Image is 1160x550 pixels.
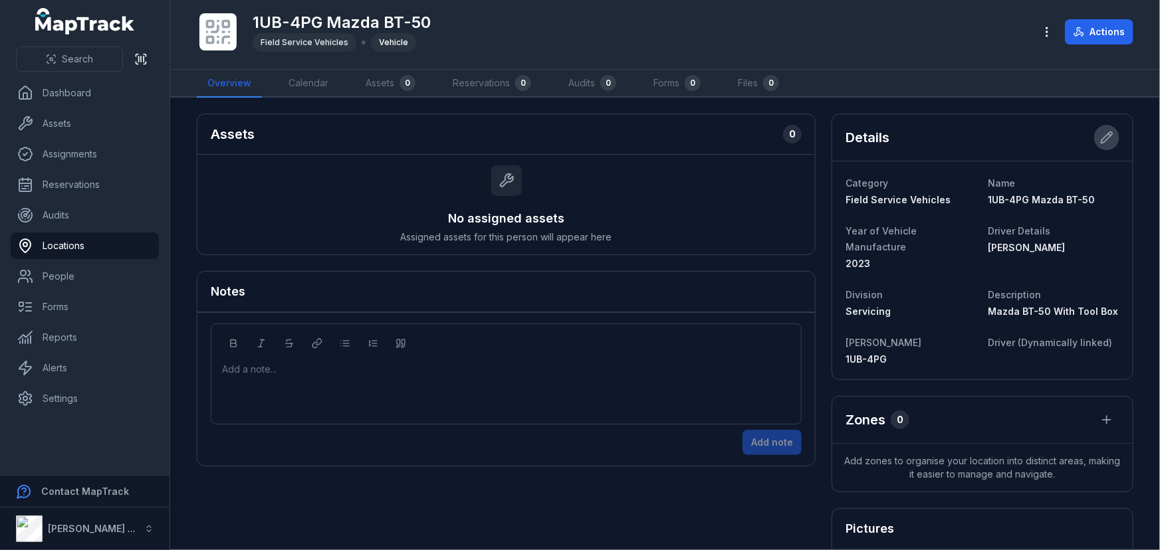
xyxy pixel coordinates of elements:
span: Mazda BT-50 With Tool Box [988,306,1118,317]
a: Forms0 [643,70,711,98]
a: Alerts [11,355,159,381]
a: Reservations [11,171,159,198]
button: Actions [1065,19,1133,45]
span: 1UB-4PG [846,353,887,365]
a: Files0 [727,70,790,98]
a: Audits [11,202,159,229]
span: Year of Vehicle Manufacture [846,225,917,252]
a: Reports [11,324,159,351]
div: 0 [685,75,701,91]
strong: Contact MapTrack [41,486,129,497]
span: Name [988,177,1015,189]
a: Assignments [11,141,159,167]
h2: Details [846,128,889,147]
strong: [PERSON_NAME] Air [48,523,140,534]
span: 2023 [846,258,870,269]
div: 0 [515,75,531,91]
span: Field Service Vehicles [261,37,348,47]
span: [PERSON_NAME] [988,242,1065,253]
h3: Notes [211,282,245,301]
span: 1UB-4PG Mazda BT-50 [988,194,1095,205]
h2: Assets [211,125,255,143]
a: Reservations0 [442,70,542,98]
span: [PERSON_NAME] [846,337,921,348]
span: Driver Details [988,225,1050,236]
button: Search [16,46,123,72]
span: Division [846,289,883,300]
h3: Pictures [846,519,894,538]
span: Assigned assets for this person will appear here [401,230,612,244]
a: Audits0 [558,70,627,98]
a: Locations [11,232,159,259]
div: 0 [763,75,779,91]
h2: Zones [846,411,885,429]
span: Add zones to organise your location into distinct areas, making it easier to manage and navigate. [832,444,1133,492]
a: People [11,263,159,290]
span: Description [988,289,1041,300]
a: Dashboard [11,80,159,106]
div: Vehicle [371,33,416,52]
a: Calendar [278,70,339,98]
span: Servicing [846,306,891,317]
span: Category [846,177,888,189]
h1: 1UB-4PG Mazda BT-50 [253,12,431,33]
h3: No assigned assets [448,209,564,228]
div: 0 [400,75,415,91]
a: Assets0 [355,70,426,98]
a: MapTrack [35,8,135,35]
div: 0 [783,125,802,143]
a: Settings [11,385,159,412]
span: Field Service Vehicles [846,194,951,205]
div: 0 [891,411,909,429]
a: Forms [11,294,159,320]
span: Search [62,52,93,66]
div: 0 [600,75,616,91]
a: Overview [197,70,262,98]
span: Driver (Dynamically linked) [988,337,1112,348]
a: Assets [11,110,159,137]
